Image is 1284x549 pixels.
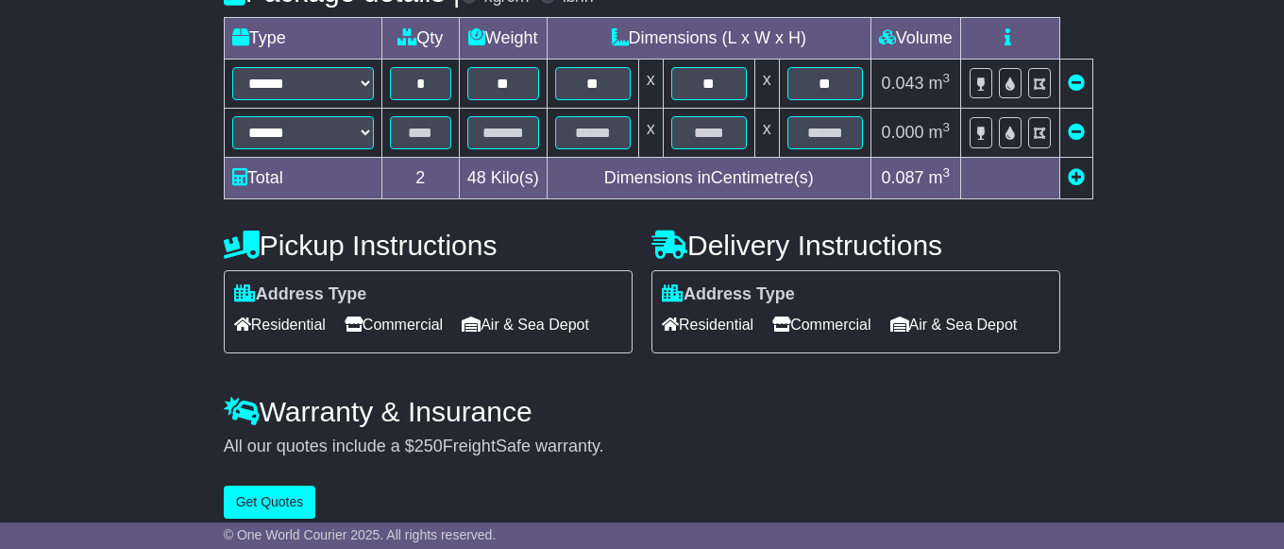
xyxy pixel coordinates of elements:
td: x [638,60,663,109]
span: m [929,123,951,142]
td: 2 [381,158,459,199]
h4: Pickup Instructions [224,230,633,261]
span: © One World Courier 2025. All rights reserved. [224,527,497,542]
span: Commercial [772,310,870,339]
h4: Warranty & Insurance [224,396,1061,427]
span: 250 [414,437,443,455]
a: Remove this item [1068,123,1085,142]
sup: 3 [943,120,951,134]
div: All our quotes include a $ FreightSafe warranty. [224,437,1061,457]
label: Address Type [234,284,367,305]
span: m [929,74,951,93]
td: x [754,60,779,109]
td: Qty [381,18,459,60]
td: Dimensions in Centimetre(s) [547,158,870,199]
td: x [754,109,779,158]
span: Commercial [345,310,443,339]
span: Residential [234,310,326,339]
td: Volume [870,18,960,60]
button: Get Quotes [224,486,316,519]
td: Dimensions (L x W x H) [547,18,870,60]
h4: Delivery Instructions [651,230,1060,261]
span: 0.087 [881,168,923,187]
span: 48 [467,168,486,187]
td: Weight [459,18,547,60]
span: 0.000 [881,123,923,142]
td: Total [224,158,381,199]
span: Air & Sea Depot [462,310,589,339]
a: Remove this item [1068,74,1085,93]
td: x [638,109,663,158]
span: Air & Sea Depot [890,310,1018,339]
sup: 3 [943,71,951,85]
label: Address Type [662,284,795,305]
td: Kilo(s) [459,158,547,199]
span: 0.043 [881,74,923,93]
td: Type [224,18,381,60]
sup: 3 [943,165,951,180]
span: m [929,168,951,187]
a: Add new item [1068,168,1085,187]
span: Residential [662,310,753,339]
